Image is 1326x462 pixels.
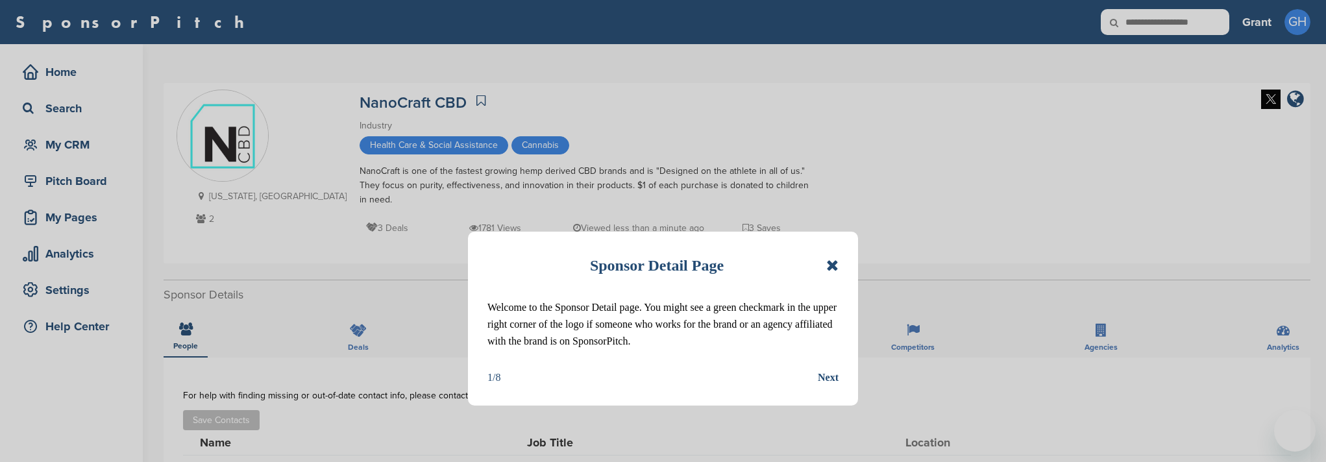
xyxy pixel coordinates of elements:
[487,369,500,386] div: 1/8
[1274,410,1316,452] iframe: Button to launch messaging window
[590,251,724,280] h1: Sponsor Detail Page
[487,299,839,350] p: Welcome to the Sponsor Detail page. You might see a green checkmark in the upper right corner of ...
[818,369,839,386] button: Next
